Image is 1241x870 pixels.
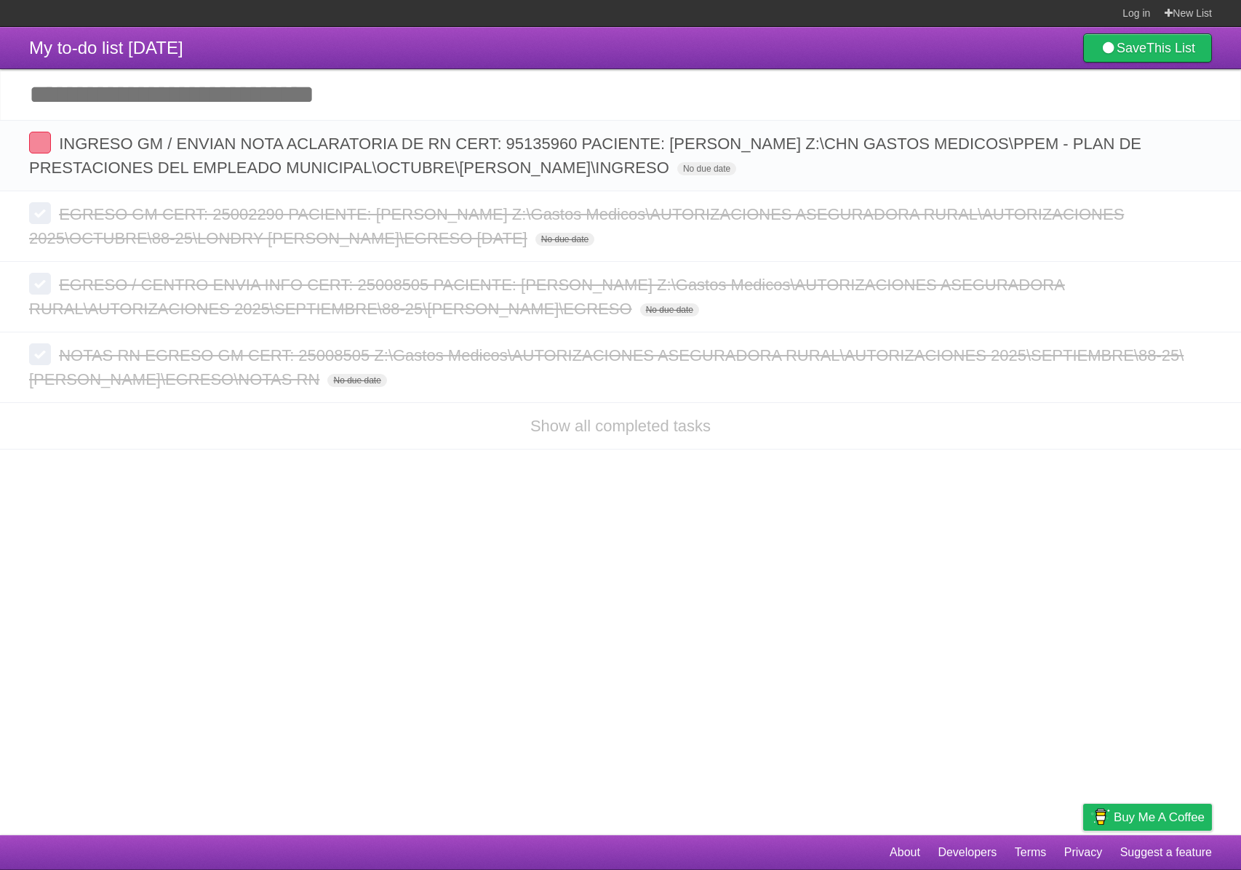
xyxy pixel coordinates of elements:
[1015,839,1047,866] a: Terms
[1083,804,1212,831] a: Buy me a coffee
[29,205,1124,247] span: EGRESO GM CERT: 25002290 PACIENTE: [PERSON_NAME] Z:\Gastos Medicos\AUTORIZACIONES ASEGURADORA RUR...
[29,132,51,153] label: Done
[535,233,594,246] span: No due date
[1064,839,1102,866] a: Privacy
[29,276,1065,318] span: EGRESO / CENTRO ENVIA INFO CERT: 25008505 PACIENTE: [PERSON_NAME] Z:\Gastos Medicos\AUTORIZACIONE...
[29,135,1141,177] span: INGRESO GM / ENVIAN NOTA ACLARATORIA DE RN CERT: 95135960 PACIENTE: [PERSON_NAME] Z:\CHN GASTOS M...
[530,417,711,435] a: Show all completed tasks
[29,38,183,57] span: My to-do list [DATE]
[1146,41,1195,55] b: This List
[640,303,699,316] span: No due date
[29,273,51,295] label: Done
[29,346,1184,388] span: NOTAS RN EGRESO GM CERT: 25008505 Z:\Gastos Medicos\AUTORIZACIONES ASEGURADORA RURAL\AUTORIZACION...
[1083,33,1212,63] a: SaveThis List
[327,374,386,387] span: No due date
[890,839,920,866] a: About
[1090,805,1110,829] img: Buy me a coffee
[29,343,51,365] label: Done
[1120,839,1212,866] a: Suggest a feature
[1114,805,1205,830] span: Buy me a coffee
[938,839,997,866] a: Developers
[677,162,736,175] span: No due date
[29,202,51,224] label: Done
